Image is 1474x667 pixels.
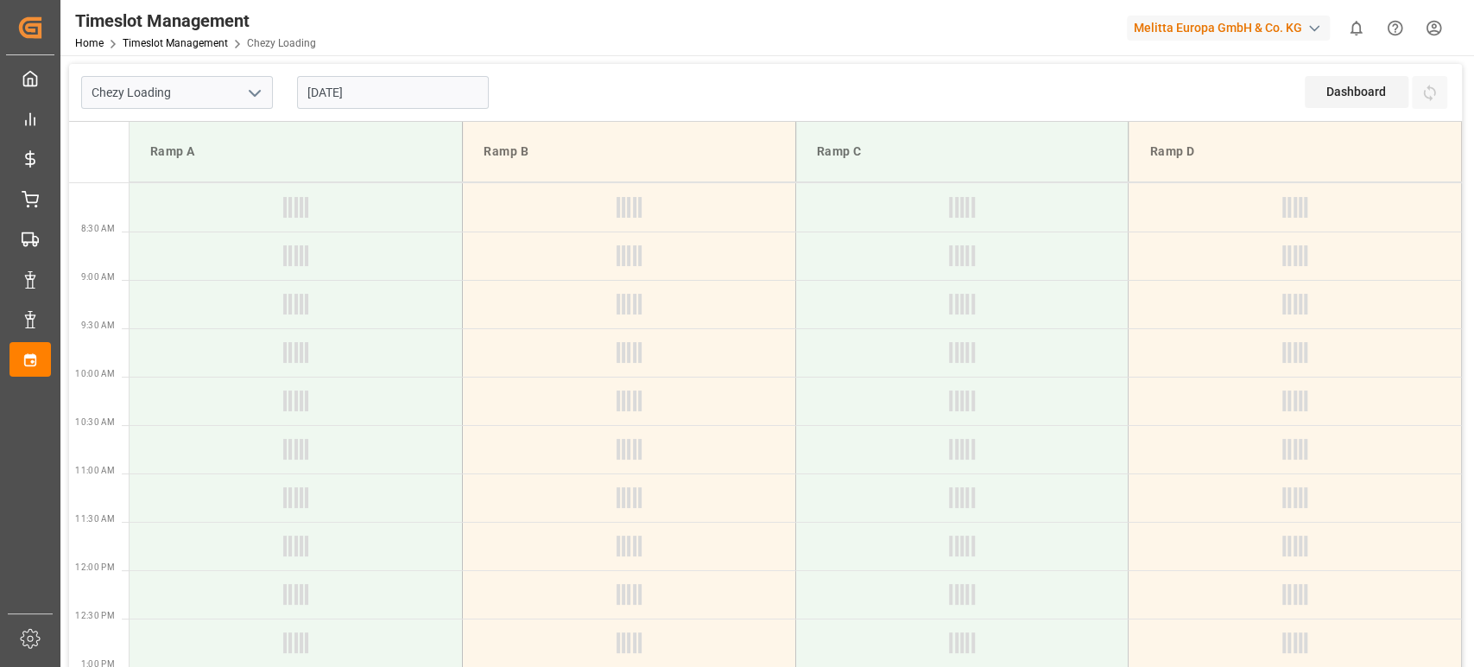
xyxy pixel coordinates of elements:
span: 12:30 PM [75,611,115,620]
span: 10:30 AM [75,417,115,427]
button: show 0 new notifications [1337,9,1376,48]
a: Home [75,37,104,49]
div: Dashboard [1305,76,1408,108]
span: 9:30 AM [81,321,115,330]
span: 9:00 AM [81,272,115,282]
input: Type to search/select [81,76,273,109]
span: 12:00 PM [75,562,115,572]
span: 11:00 AM [75,466,115,475]
span: 8:30 AM [81,224,115,233]
input: DD-MM-YYYY [297,76,489,109]
button: Help Center [1376,9,1414,48]
div: Ramp D [1142,136,1447,168]
button: Melitta Europa GmbH & Co. KG [1127,11,1337,44]
span: 10:00 AM [75,369,115,378]
div: Melitta Europa GmbH & Co. KG [1127,16,1330,41]
span: 11:30 AM [75,514,115,524]
a: Timeslot Management [123,37,228,49]
div: Ramp C [810,136,1115,168]
button: open menu [241,79,267,106]
div: Ramp B [477,136,781,168]
div: Timeslot Management [75,8,316,34]
div: Ramp A [143,136,448,168]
